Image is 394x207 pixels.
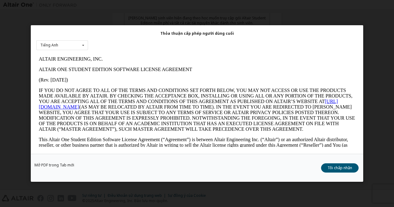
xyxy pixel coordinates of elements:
[2,83,319,105] p: This Altair One Student Edition Software License Agreement (“Agreement”) is between Altair Engine...
[321,163,359,173] button: Tôi chấp nhận
[2,34,319,78] p: IF YOU DO NOT AGREE TO ALL OF THE TERMS AND CONDITIONS SET FORTH BELOW, YOU MAY NOT ACCESS OR USE...
[2,2,319,8] p: ALTAIR ENGINEERING, INC.
[2,23,319,29] p: (Rev. [DATE])
[34,162,74,168] font: Mở PDF trong Tab mới
[2,45,302,56] a: [URL][DOMAIN_NAME]
[328,165,352,170] font: Tôi chấp nhận
[160,31,234,36] font: Thỏa thuận cấp phép người dùng cuối
[40,42,58,48] font: Tiếng Anh
[2,13,319,18] p: ALTAIR ONE STUDENT EDITION SOFTWARE LICENSE AGREEMENT
[34,163,74,167] a: Mở PDF trong Tab mới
